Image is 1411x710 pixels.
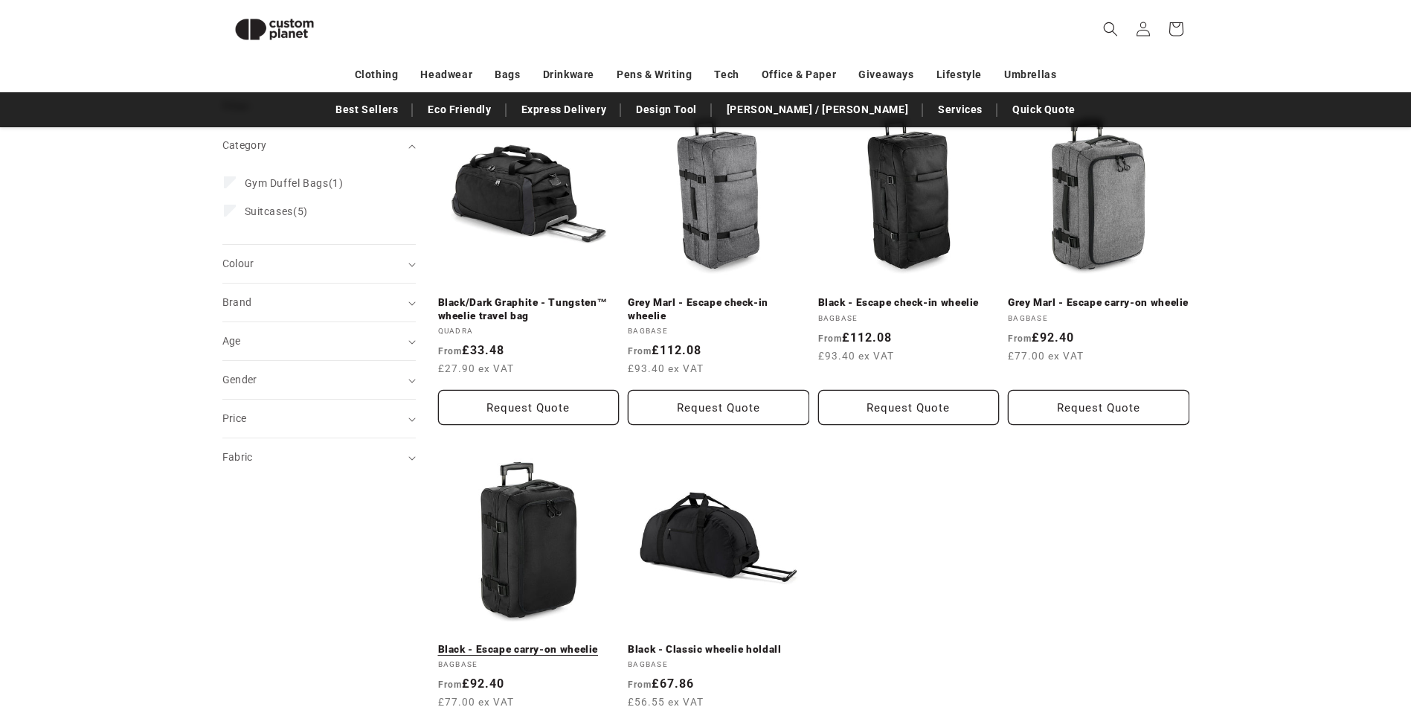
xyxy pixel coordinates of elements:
span: Gym Duffel Bags [245,177,329,189]
a: Lifestyle [936,62,982,88]
button: Request Quote [628,390,809,425]
summary: Search [1094,13,1127,45]
button: Request Quote [1008,390,1189,425]
a: Services [931,97,990,123]
span: Brand [222,296,252,308]
span: Age [222,335,241,347]
button: Request Quote [818,390,1000,425]
a: Giveaways [858,62,913,88]
span: Suitcases [245,205,293,217]
summary: Price [222,400,416,438]
a: Pens & Writing [617,62,692,88]
a: Office & Paper [762,62,836,88]
a: Black/Dark Graphite - Tungsten™ wheelie travel bag [438,296,620,322]
summary: Brand (0 selected) [222,284,416,322]
summary: Gender (0 selected) [222,361,416,399]
summary: Age (0 selected) [222,322,416,360]
summary: Colour (0 selected) [222,245,416,283]
a: Bags [495,62,520,88]
span: Fabric [222,451,253,463]
a: Clothing [355,62,399,88]
a: Grey Marl - Escape carry-on wheelie [1008,296,1189,310]
span: Category [222,139,267,151]
img: Custom Planet [222,6,327,53]
a: Umbrellas [1004,62,1056,88]
a: Tech [714,62,739,88]
a: Eco Friendly [420,97,498,123]
a: Best Sellers [328,97,405,123]
a: Black - Escape carry-on wheelie [438,643,620,656]
iframe: Chat Widget [1337,639,1411,710]
a: Headwear [420,62,472,88]
a: Quick Quote [1005,97,1083,123]
span: Colour [222,258,254,269]
summary: Fabric (0 selected) [222,438,416,476]
a: Black - Escape check-in wheelie [818,296,1000,310]
a: Express Delivery [514,97,614,123]
span: Price [222,412,247,424]
span: (1) [245,176,344,190]
span: Gender [222,374,257,386]
span: (5) [245,205,308,218]
a: [PERSON_NAME] / [PERSON_NAME] [719,97,916,123]
button: Request Quote [438,390,620,425]
summary: Category (0 selected) [222,127,416,164]
a: Black - Classic wheelie holdall [628,643,809,656]
a: Drinkware [543,62,594,88]
a: Grey Marl - Escape check-in wheelie [628,296,809,322]
a: Design Tool [629,97,704,123]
